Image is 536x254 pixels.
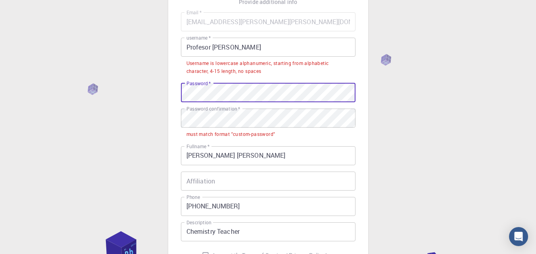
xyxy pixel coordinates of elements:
[186,59,350,75] div: Username is lowercase alphanumeric, starting from alphabetic character, 4-15 length, no spaces
[186,143,209,150] label: Fullname
[186,105,240,112] label: Password confirmation
[186,219,211,226] label: Description
[186,80,211,87] label: Password
[509,227,528,246] div: Open Intercom Messenger
[186,130,275,138] div: must match format "custom-password"
[186,34,211,41] label: username
[186,194,200,201] label: Phone
[186,9,202,16] label: Email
